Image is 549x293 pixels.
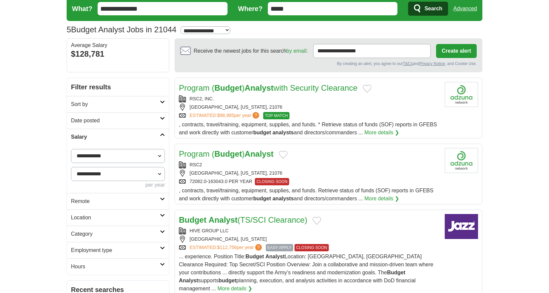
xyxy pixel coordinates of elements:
[238,4,263,14] label: Where?
[194,47,307,55] span: Receive the newest jobs for this search :
[219,278,236,283] strong: budget
[67,193,169,209] a: Remote
[255,178,289,185] span: CLOSING SOON
[436,44,477,58] button: Create alert
[217,113,234,118] span: $98,985
[245,83,274,92] strong: Analyst
[190,244,263,251] a: ESTIMATED:$112,756per year?
[67,78,169,96] h2: Filter results
[279,151,287,159] button: Add to favorite jobs
[71,197,160,205] h2: Remote
[71,48,165,60] div: $128,781
[71,133,160,141] h2: Salary
[253,196,271,201] strong: budget
[253,112,259,119] span: ?
[67,25,177,34] h1: Budget Analyst Jobs in 21044
[273,196,294,201] strong: analysts
[71,181,165,189] div: per year
[179,215,207,224] strong: Budget
[67,129,169,145] a: Salary
[71,246,160,254] h2: Employment type
[67,112,169,129] a: Date posted
[179,278,198,283] strong: Analyst
[179,236,439,243] div: [GEOGRAPHIC_DATA], [US_STATE]
[424,2,442,15] span: Search
[403,61,413,66] a: T&Cs
[179,83,357,92] a: Program (Budget)Analystwith Security Clearance
[419,61,445,66] a: Privacy Notice
[363,85,371,93] button: Add to favorite jobs
[179,104,439,111] div: [GEOGRAPHIC_DATA], [US_STATE], 21076
[255,244,262,251] span: ?
[215,149,242,158] strong: Budget
[179,122,437,135] span: , contracts, travel/training, equipment, supplies, and funds. * Retrieve status of funds (SOF) re...
[179,188,433,201] span: , contracts, travel/training, equipment, supplies, and funds. Retrieve status of funds (SOF) repo...
[67,258,169,275] a: Hours
[67,209,169,226] a: Location
[72,4,92,14] label: What?
[209,215,238,224] strong: Analyst
[190,112,261,119] a: ESTIMATED:$98,985per year?
[67,242,169,258] a: Employment type
[364,129,399,137] a: More details ❯
[71,214,160,222] h2: Location
[71,100,160,108] h2: Sort by
[180,61,477,67] div: By creating an alert, you agree to our and , and Cookie Use.
[312,217,321,225] button: Add to favorite jobs
[71,230,160,238] h2: Category
[445,214,478,239] img: Company logo
[67,226,169,242] a: Category
[71,43,165,48] div: Average Salary
[179,254,433,291] span: ... experience. Position Title: Location: [GEOGRAPHIC_DATA], [GEOGRAPHIC_DATA] Clearance Required...
[294,244,329,251] span: CLOSING SOON
[445,148,478,173] img: Company logo
[286,48,306,54] a: by email
[217,245,237,250] span: $112,756
[263,112,289,119] span: TOP MATCH
[179,161,439,168] div: RSC2
[71,117,160,125] h2: Date posted
[179,178,439,185] div: 72082.0-163043.0 PER YEAR
[266,254,285,259] strong: Analyst
[67,24,71,36] span: 5
[71,263,160,271] h2: Hours
[67,96,169,112] a: Sort by
[179,95,439,102] div: RSC2, INC.
[179,149,274,158] a: Program (Budget)Analyst
[218,285,253,293] a: More details ❯
[253,130,271,135] strong: budget
[364,195,399,203] a: More details ❯
[215,83,242,92] strong: Budget
[179,170,439,177] div: [GEOGRAPHIC_DATA], [US_STATE], 21076
[445,82,478,107] img: Company logo
[245,149,274,158] strong: Analyst
[179,215,307,224] a: Budget Analyst(TS/SCI Clearance)
[387,270,405,275] strong: Budget
[246,254,264,259] strong: Budget
[273,130,294,135] strong: analysts
[179,227,439,234] div: HIVE GROUP LLC
[408,2,448,16] button: Search
[453,2,477,15] a: Advanced
[266,244,293,251] span: EASY APPLY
